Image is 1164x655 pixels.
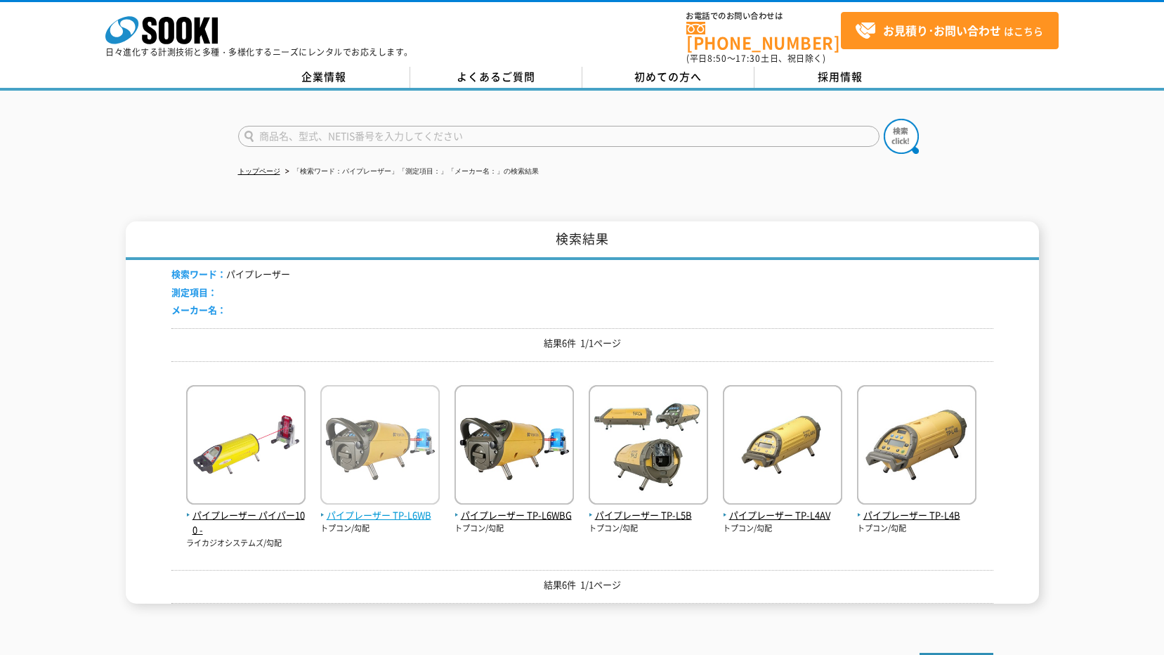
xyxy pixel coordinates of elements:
[320,508,440,523] span: パイプレーザー TP-L6WB
[582,67,754,88] a: 初めての方へ
[723,523,842,535] p: トプコン/勾配
[105,48,413,56] p: 日々進化する計測技術と多種・多様化するニーズにレンタルでお応えします。
[320,493,440,523] a: パイプレーザー TP-L6WB
[171,285,217,299] span: 測定項目：
[455,523,574,535] p: トプコン/勾配
[857,508,976,523] span: パイプレーザー TP-L4B
[126,221,1039,260] h1: 検索結果
[238,167,280,175] a: トップページ
[282,164,539,179] li: 「検索ワード：パイプレーザー」「測定項目：」「メーカー名：」の検索結果
[171,303,226,316] span: メーカー名：
[186,385,306,508] img: -
[410,67,582,88] a: よくあるご質問
[857,523,976,535] p: トプコン/勾配
[723,508,842,523] span: パイプレーザー TP-L4AV
[589,385,708,508] img: TP-L5B
[857,493,976,523] a: パイプレーザー TP-L4B
[171,267,226,280] span: 検索ワード：
[857,385,976,508] img: TP-L4B
[883,22,1001,39] strong: お見積り･お問い合わせ
[723,385,842,508] img: TP-L4AV
[238,126,879,147] input: 商品名、型式、NETIS番号を入力してください
[589,493,708,523] a: パイプレーザー TP-L5B
[171,578,993,592] p: 結果6件 1/1ページ
[686,12,841,20] span: お電話でのお問い合わせは
[186,538,306,550] p: ライカジオシステムズ/勾配
[723,493,842,523] a: パイプレーザー TP-L4AV
[707,52,727,65] span: 8:50
[754,67,927,88] a: 採用情報
[320,385,440,508] img: TP-L6WB
[735,52,761,65] span: 17:30
[186,508,306,538] span: パイプレーザー パイパー100 -
[186,493,306,537] a: パイプレーザー パイパー100 -
[841,12,1059,49] a: お見積り･お問い合わせはこちら
[455,508,574,523] span: パイプレーザー TP-L6WBG
[320,523,440,535] p: トプコン/勾配
[634,69,702,84] span: 初めての方へ
[855,20,1043,41] span: はこちら
[589,508,708,523] span: パイプレーザー TP-L5B
[686,52,825,65] span: (平日 ～ 土日、祝日除く)
[238,67,410,88] a: 企業情報
[455,385,574,508] img: TP-L6WBG
[589,523,708,535] p: トプコン/勾配
[686,22,841,51] a: [PHONE_NUMBER]
[171,267,290,282] li: パイプレーザー
[884,119,919,154] img: btn_search.png
[455,493,574,523] a: パイプレーザー TP-L6WBG
[171,336,993,351] p: 結果6件 1/1ページ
